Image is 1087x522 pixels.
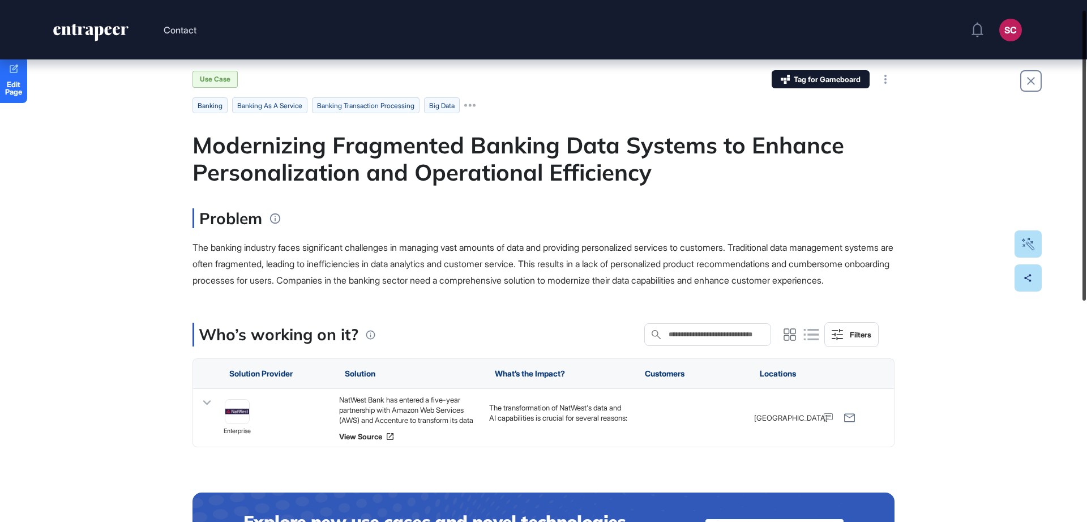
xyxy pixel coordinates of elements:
div: Filters [850,330,871,339]
span: Solution [345,369,375,378]
button: Contact [164,23,196,37]
div: NatWest Bank has entered a five-year partnership with Amazon Web Services (AWS) and Accenture to ... [339,395,478,425]
a: image [225,400,250,425]
strong: Enhanced Customer Experience [500,433,611,442]
span: Customers [645,369,684,378]
button: SC [999,19,1022,41]
a: entrapeer-logo [52,24,130,45]
span: What’s the Impact? [495,369,565,378]
span: enterprise [224,427,251,437]
li: banking as a service [232,97,307,113]
img: image [225,400,249,424]
span: [GEOGRAPHIC_DATA] [754,413,828,423]
div: Modernizing Fragmented Banking Data Systems to Enhance Personalization and Operational Efficiency [192,131,895,186]
li: banking [192,97,228,113]
li: big data [424,97,460,113]
p: Who’s working on it? [199,323,358,346]
div: Use Case [192,71,238,88]
span: Locations [760,369,796,378]
a: View Source [339,432,478,441]
li: : By providing personalized product recommendations and streamlined onboarding, users will benefi... [500,433,628,484]
span: Tag for Gameboard [794,76,861,83]
p: The transformation of NatWest's data and AI capabilities is crucial for several reasons: [489,403,628,423]
h3: Problem [192,208,262,228]
li: banking transaction processing [312,97,420,113]
span: The banking industry faces significant challenges in managing vast amounts of data and providing ... [192,242,893,286]
span: Solution Provider [229,369,293,378]
button: Filters [824,322,879,347]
